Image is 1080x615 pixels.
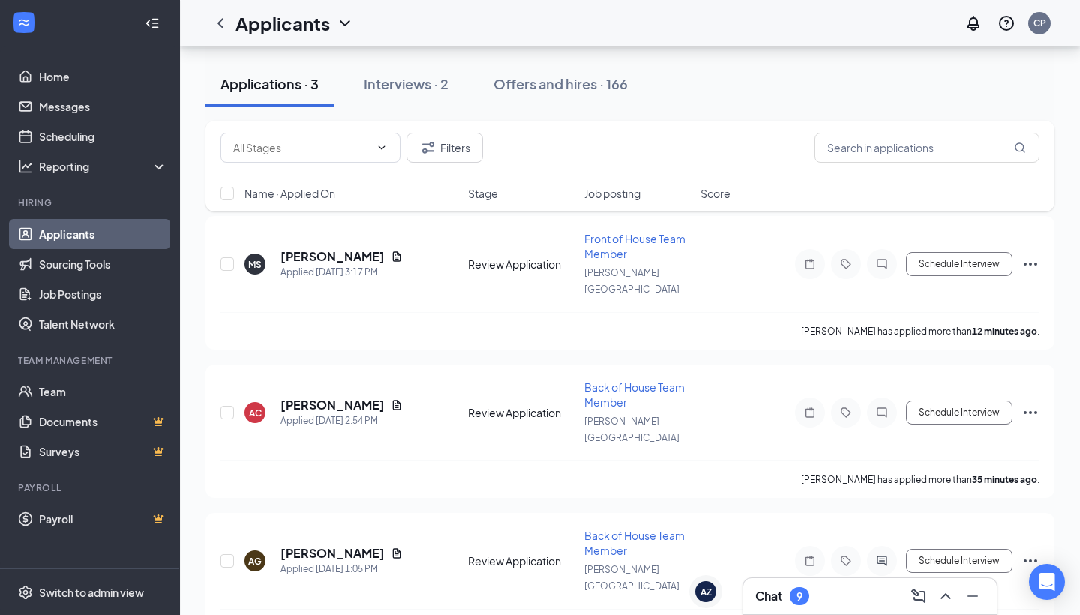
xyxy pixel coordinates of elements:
[1021,403,1039,421] svg: Ellipses
[584,564,679,592] span: [PERSON_NAME][GEOGRAPHIC_DATA]
[233,139,370,156] input: All Stages
[248,555,262,568] div: AG
[249,406,262,419] div: AC
[1029,564,1065,600] div: Open Intercom Messenger
[801,473,1039,486] p: [PERSON_NAME] has applied more than .
[700,586,712,598] div: AZ
[873,406,891,418] svg: ChatInactive
[280,397,385,413] h5: [PERSON_NAME]
[391,250,403,262] svg: Document
[906,400,1012,424] button: Schedule Interview
[39,279,167,309] a: Job Postings
[364,74,448,93] div: Interviews · 2
[235,10,330,36] h1: Applicants
[584,380,685,409] span: Back of House Team Member
[910,587,928,605] svg: ComposeMessage
[700,186,730,201] span: Score
[336,14,354,32] svg: ChevronDown
[16,15,31,30] svg: WorkstreamLogo
[39,309,167,339] a: Talent Network
[584,415,679,443] span: [PERSON_NAME][GEOGRAPHIC_DATA]
[39,249,167,279] a: Sourcing Tools
[972,325,1037,337] b: 12 minutes ago
[1021,552,1039,570] svg: Ellipses
[873,258,891,270] svg: ChatInactive
[211,14,229,32] svg: ChevronLeft
[1021,255,1039,273] svg: Ellipses
[39,121,167,151] a: Scheduling
[584,267,679,295] span: [PERSON_NAME][GEOGRAPHIC_DATA]
[1033,16,1046,29] div: CP
[18,196,164,209] div: Hiring
[280,265,403,280] div: Applied [DATE] 3:17 PM
[39,61,167,91] a: Home
[391,399,403,411] svg: Document
[39,91,167,121] a: Messages
[468,256,575,271] div: Review Application
[837,555,855,567] svg: Tag
[801,258,819,270] svg: Note
[837,406,855,418] svg: Tag
[837,258,855,270] svg: Tag
[18,354,164,367] div: Team Management
[755,588,782,604] h3: Chat
[18,585,33,600] svg: Settings
[907,584,931,608] button: ComposeMessage
[937,587,955,605] svg: ChevronUp
[244,186,335,201] span: Name · Applied On
[964,587,982,605] svg: Minimize
[406,133,483,163] button: Filter Filters
[801,325,1039,337] p: [PERSON_NAME] has applied more than .
[584,232,685,260] span: Front of House Team Member
[376,142,388,154] svg: ChevronDown
[493,74,628,93] div: Offers and hires · 166
[468,405,575,420] div: Review Application
[39,219,167,249] a: Applicants
[468,186,498,201] span: Stage
[280,545,385,562] h5: [PERSON_NAME]
[584,186,640,201] span: Job posting
[391,547,403,559] svg: Document
[814,133,1039,163] input: Search in applications
[248,258,262,271] div: MS
[796,590,802,603] div: 9
[584,529,685,557] span: Back of House Team Member
[801,555,819,567] svg: Note
[468,553,575,568] div: Review Application
[280,248,385,265] h5: [PERSON_NAME]
[1014,142,1026,154] svg: MagnifyingGlass
[220,74,319,93] div: Applications · 3
[280,413,403,428] div: Applied [DATE] 2:54 PM
[39,436,167,466] a: SurveysCrown
[39,504,167,534] a: PayrollCrown
[997,14,1015,32] svg: QuestionInfo
[39,406,167,436] a: DocumentsCrown
[145,16,160,31] svg: Collapse
[39,159,168,174] div: Reporting
[934,584,958,608] button: ChevronUp
[964,14,982,32] svg: Notifications
[39,585,144,600] div: Switch to admin view
[280,562,403,577] div: Applied [DATE] 1:05 PM
[873,555,891,567] svg: ActiveChat
[39,376,167,406] a: Team
[906,549,1012,573] button: Schedule Interview
[906,252,1012,276] button: Schedule Interview
[961,584,985,608] button: Minimize
[18,159,33,174] svg: Analysis
[801,406,819,418] svg: Note
[419,139,437,157] svg: Filter
[18,481,164,494] div: Payroll
[972,474,1037,485] b: 35 minutes ago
